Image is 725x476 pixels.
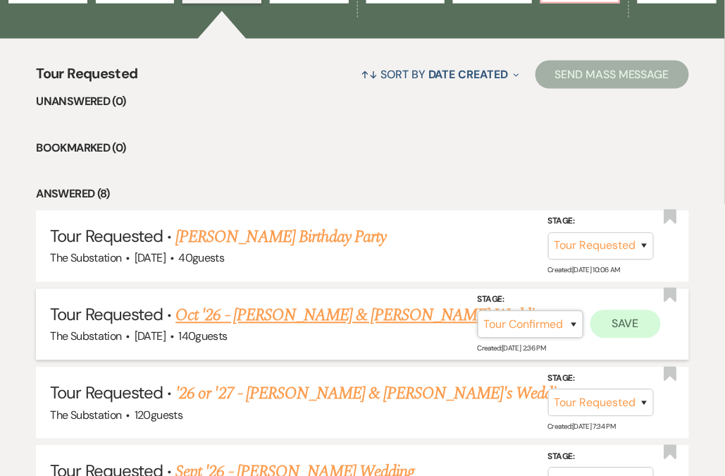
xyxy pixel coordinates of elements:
[50,382,163,404] span: Tour Requested
[548,372,654,387] label: Stage:
[361,67,378,82] span: ↑↓
[50,226,163,248] span: Tour Requested
[36,185,688,204] li: Answered (8)
[548,450,654,465] label: Stage:
[135,251,166,266] span: [DATE]
[178,251,224,266] span: 40 guests
[590,310,661,338] button: Save
[175,382,571,407] a: '26 or '27 - [PERSON_NAME] & [PERSON_NAME]'s Wedding
[135,329,166,344] span: [DATE]
[36,140,688,158] li: Bookmarked (0)
[50,251,121,266] span: The Substation
[478,344,546,353] span: Created: [DATE] 2:36 PM
[175,225,386,250] a: [PERSON_NAME] Birthday Party
[548,266,620,275] span: Created: [DATE] 10:06 AM
[50,329,121,344] span: The Substation
[548,214,654,230] label: Stage:
[548,422,616,432] span: Created: [DATE] 7:34 PM
[36,63,137,93] span: Tour Requested
[36,93,688,111] li: Unanswered (0)
[135,408,182,423] span: 120 guests
[50,408,121,423] span: The Substation
[50,304,163,326] span: Tour Requested
[535,61,689,89] button: Send Mass Message
[175,303,549,329] a: Oct '26 - [PERSON_NAME] & [PERSON_NAME] Wedding
[428,67,508,82] span: Date Created
[478,293,583,308] label: Stage:
[178,329,227,344] span: 140 guests
[356,56,525,93] button: Sort By Date Created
